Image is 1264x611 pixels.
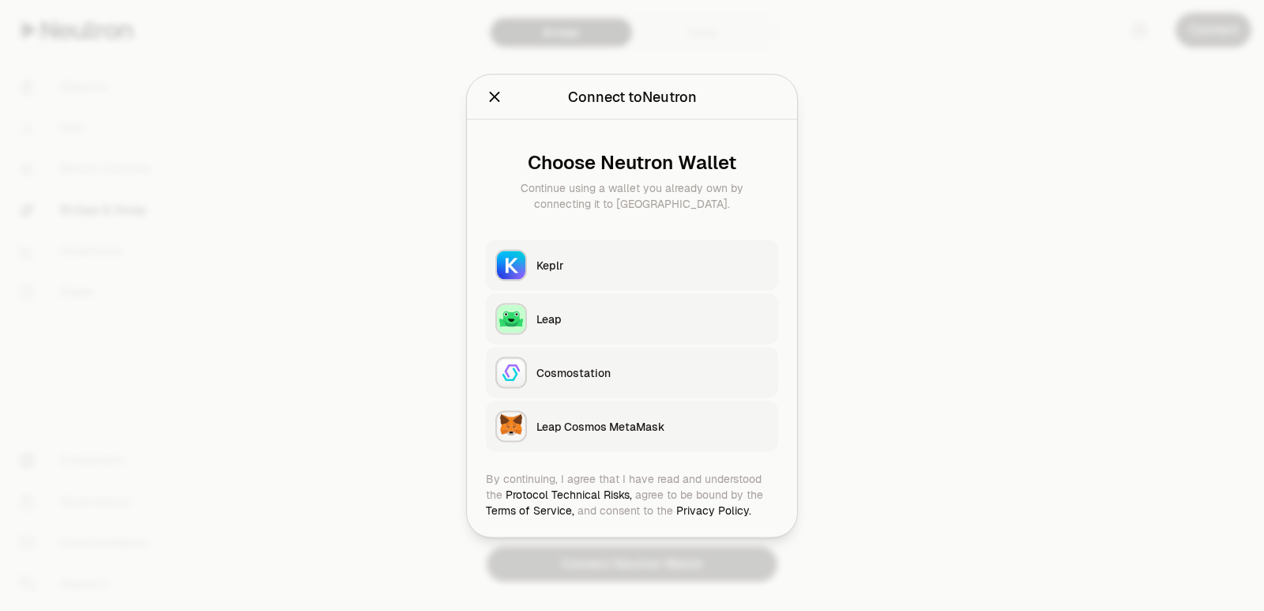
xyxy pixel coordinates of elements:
a: Privacy Policy. [676,503,751,517]
button: LeapLeap [486,293,778,344]
button: Leap Cosmos MetaMaskLeap Cosmos MetaMask [486,401,778,451]
button: Close [486,85,503,107]
div: Choose Neutron Wallet [498,151,766,173]
img: Leap [497,304,525,333]
img: Cosmostation [497,358,525,387]
button: CosmostationCosmostation [486,347,778,398]
div: Continue using a wallet you already own by connecting it to [GEOGRAPHIC_DATA]. [498,179,766,211]
a: Terms of Service, [486,503,574,517]
img: Keplr [497,251,525,279]
div: Keplr [536,257,769,273]
div: Leap Cosmos MetaMask [536,418,769,434]
img: Leap Cosmos MetaMask [497,412,525,440]
div: Connect to Neutron [568,85,697,107]
a: Protocol Technical Risks, [506,487,632,501]
div: By continuing, I agree that I have read and understood the agree to be bound by the and consent t... [486,470,778,518]
button: KeplrKeplr [486,239,778,290]
div: Cosmostation [536,364,769,380]
div: Leap [536,311,769,326]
